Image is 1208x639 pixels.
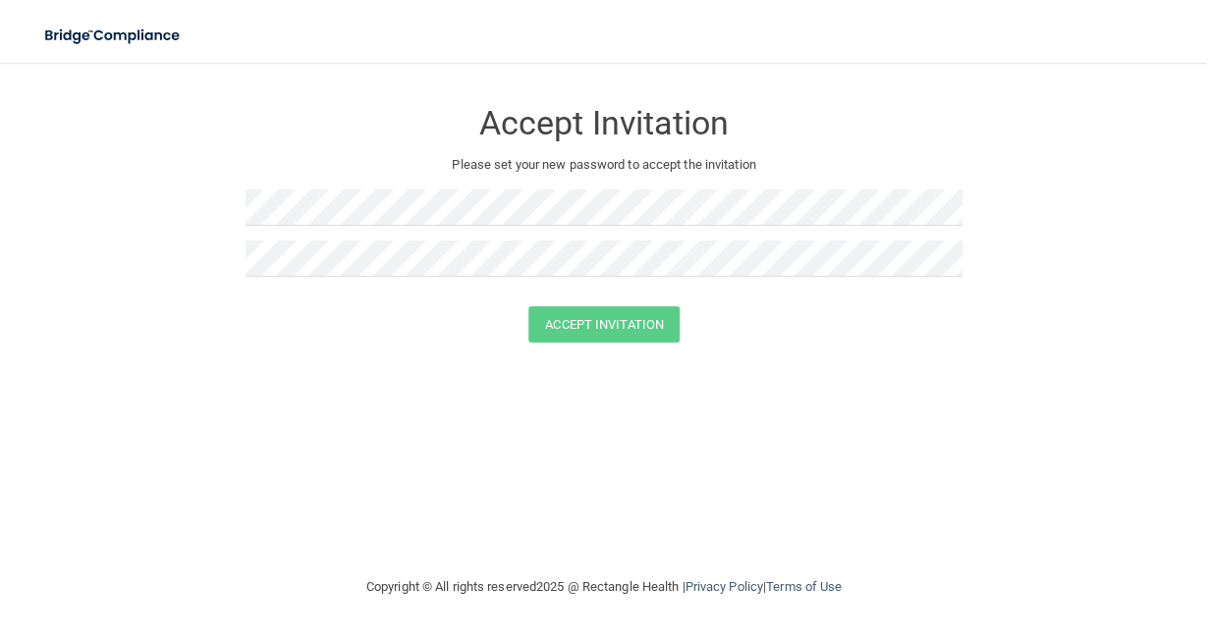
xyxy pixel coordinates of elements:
img: bridge_compliance_login_screen.278c3ca4.svg [29,16,197,56]
a: Privacy Policy [685,579,762,594]
h3: Accept Invitation [246,105,962,141]
a: Terms of Use [766,579,842,594]
button: Accept Invitation [528,306,680,343]
div: Copyright © All rights reserved 2025 @ Rectangle Health | | [246,556,962,618]
p: Please set your new password to accept the invitation [260,153,948,177]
